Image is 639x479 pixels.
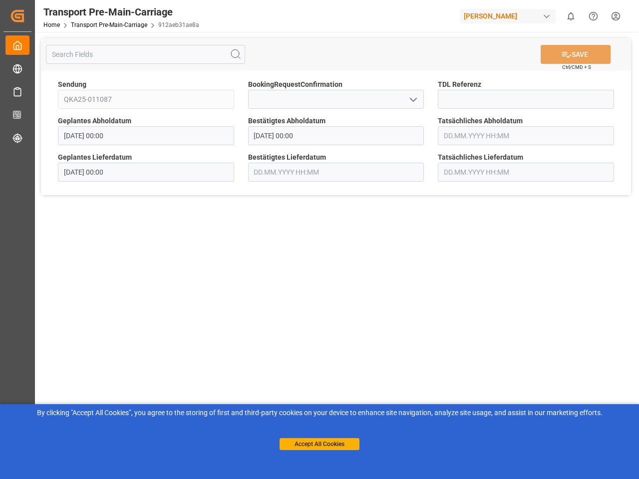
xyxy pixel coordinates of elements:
span: Geplantes Lieferdatum [58,152,132,163]
input: DD.MM.YYYY HH:MM [58,126,234,145]
span: Ctrl/CMD + S [562,63,591,71]
button: Help Center [582,5,605,27]
input: DD.MM.YYYY HH:MM [58,163,234,182]
span: Bestätigtes Abholdatum [248,116,325,126]
span: BookingRequestConfirmation [248,79,342,90]
span: Tatsächliches Lieferdatum [438,152,523,163]
button: SAVE [541,45,611,64]
input: DD.MM.YYYY HH:MM [438,126,614,145]
input: DD.MM.YYYY HH:MM [438,163,614,182]
span: Bestätigtes Lieferdatum [248,152,326,163]
span: TDL Referenz [438,79,481,90]
button: [PERSON_NAME] [460,6,560,25]
input: DD.MM.YYYY HH:MM [248,126,424,145]
input: DD.MM.YYYY HH:MM [248,163,424,182]
div: Transport Pre-Main-Carriage [43,4,199,19]
span: Tatsächliches Abholdatum [438,116,523,126]
input: Search Fields [46,45,245,64]
button: show 0 new notifications [560,5,582,27]
button: Accept All Cookies [280,438,359,450]
span: Sendung [58,79,86,90]
span: Geplantes Abholdatum [58,116,131,126]
a: Home [43,21,60,28]
button: open menu [405,92,420,107]
div: [PERSON_NAME] [460,9,556,23]
a: Transport Pre-Main-Carriage [71,21,147,28]
div: By clicking "Accept All Cookies”, you agree to the storing of first and third-party cookies on yo... [7,408,632,418]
